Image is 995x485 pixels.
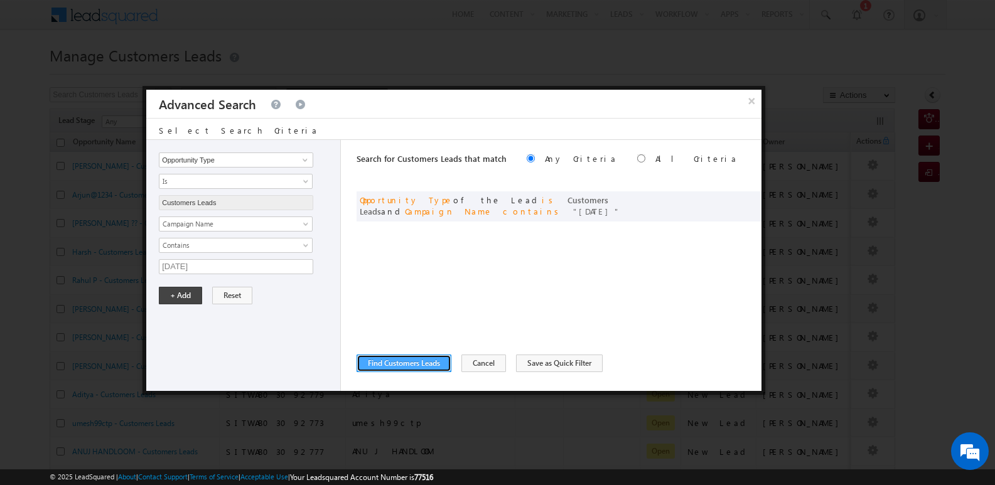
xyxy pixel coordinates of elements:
[65,66,211,82] div: Chat with us now
[50,471,433,483] span: © 2025 LeadSquared | | | | |
[16,116,229,376] textarea: Type your message and hit 'Enter'
[516,354,603,372] button: Save as Quick Filter
[573,206,620,216] span: [DATE]
[503,206,563,216] span: contains
[357,153,507,164] span: Search for Customers Leads that match
[159,152,313,168] input: Type to Search
[21,66,53,82] img: d_60004797649_company_0_60004797649
[212,287,252,304] button: Reset
[159,195,313,210] input: Type to Search
[742,90,762,112] button: ×
[414,472,433,482] span: 77516
[206,6,236,36] div: Minimize live chat window
[159,287,202,304] button: + Add
[545,153,617,164] label: Any Criteria
[405,206,493,216] span: Campaign Name
[461,354,506,372] button: Cancel
[360,195,453,205] span: Opportunity Type
[159,238,313,253] a: Contains
[360,195,608,216] span: Customers Leads
[159,218,296,230] span: Campaign Name
[138,472,188,481] a: Contact Support
[159,240,296,251] span: Contains
[159,174,313,189] a: Is
[542,195,557,205] span: is
[171,386,228,403] em: Start Chat
[159,125,318,136] span: Select Search Criteria
[290,472,433,482] span: Your Leadsquared Account Number is
[240,472,288,481] a: Acceptable Use
[190,472,239,481] a: Terms of Service
[159,176,296,187] span: Is
[357,354,451,372] button: Find Customers Leads
[360,195,620,216] span: of the Lead and
[655,153,738,164] label: All Criteria
[118,472,136,481] a: About
[296,154,311,166] a: Show All Items
[159,216,313,232] a: Campaign Name
[159,90,256,118] h3: Advanced Search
